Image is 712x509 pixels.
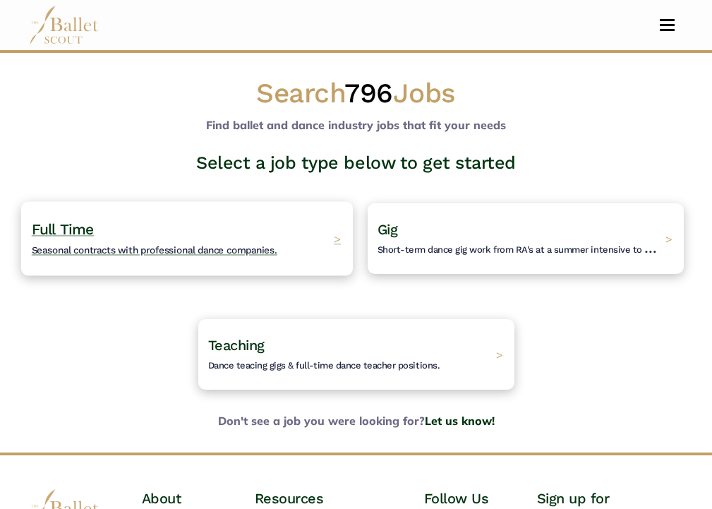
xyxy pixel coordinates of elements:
[142,489,232,508] h4: About
[198,319,514,390] a: TeachingDance teacing gigs & full-time dance teacher positions. >
[208,360,440,371] span: Dance teacing gigs & full-time dance teacher positions.
[378,221,398,238] span: Gig
[255,489,402,508] h4: Resources
[425,414,495,428] a: Let us know!
[18,412,695,431] b: Don't see a job you were looking for?
[208,337,265,354] span: Teaching
[31,220,94,238] span: Full Time
[18,152,695,175] h3: Select a job type below to get started
[31,244,277,256] span: Seasonal contracts with professional dance companies.
[424,489,514,508] h4: Follow Us
[651,18,684,32] button: Toggle navigation
[344,77,393,109] span: 796
[206,118,506,132] b: Find ballet and dance industry jobs that fit your needs
[29,76,684,111] h1: Search Jobs
[496,347,503,361] span: >
[333,231,341,246] span: >
[665,232,672,246] span: >
[29,203,345,274] a: Full TimeSeasonal contracts with professional dance companies. >
[368,203,684,274] a: GigShort-term dance gig work from RA's at a summer intensive to Nutcracker guestings. >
